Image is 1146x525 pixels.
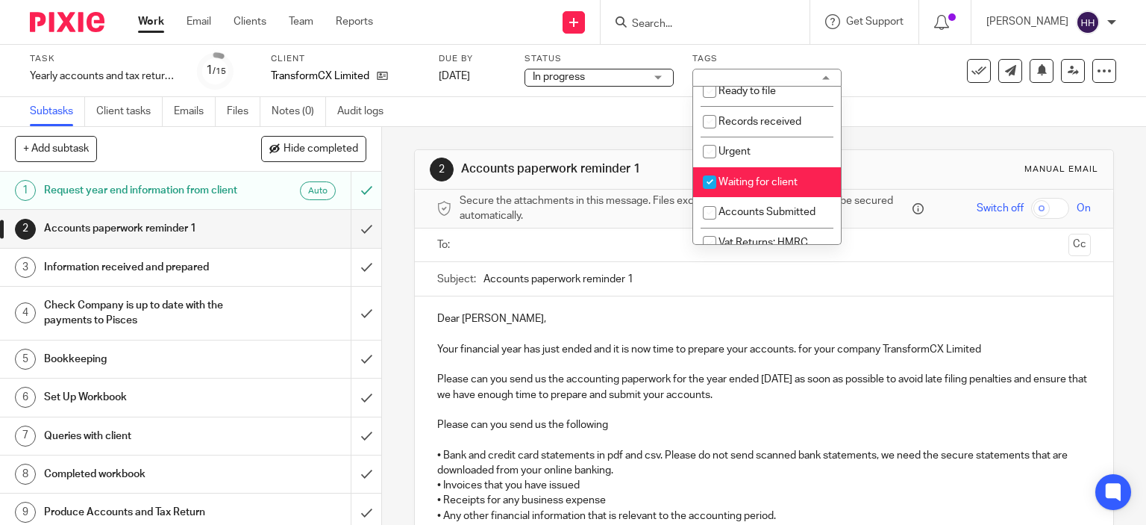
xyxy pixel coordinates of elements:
span: Hide completed [284,143,358,155]
input: Search [630,18,765,31]
a: Team [289,14,313,29]
h1: Bookkeeping [44,348,239,370]
a: Reports [336,14,373,29]
div: Yearly accounts and tax return - Automatic - [DATE] [30,69,179,84]
p: Your financial year has just ended and it is now time to prepare your accounts. for your company ... [437,342,1092,357]
h1: Accounts paperwork reminder 1 [44,217,239,240]
div: 8 [15,464,36,485]
h1: Queries with client [44,425,239,447]
div: 1 [15,180,36,201]
div: Auto [300,181,336,200]
div: 9 [15,502,36,523]
a: Files [227,97,260,126]
a: Subtasks [30,97,85,126]
h1: Information received and prepared [44,256,239,279]
span: On [1077,201,1091,216]
label: Due by [439,53,506,65]
a: Email [187,14,211,29]
div: Manual email [1024,164,1098,175]
div: 7 [15,426,36,447]
span: [DATE] [439,71,470,81]
img: Pixie [30,12,104,32]
span: Ready to file [718,86,776,96]
p: Please can you send us the following [437,417,1092,432]
button: Hide completed [261,136,366,161]
p: • Invoices that you have issued [437,478,1092,493]
a: Client tasks [96,97,163,126]
h1: Produce Accounts and Tax Return [44,501,239,524]
span: In progress [533,72,585,82]
div: 1 [206,62,226,79]
label: To: [437,237,454,252]
a: Audit logs [337,97,395,126]
label: Status [525,53,674,65]
label: Subject: [437,272,476,287]
div: 2 [15,219,36,240]
img: svg%3E [1076,10,1100,34]
p: [PERSON_NAME] [986,14,1068,29]
div: 5 [15,349,36,370]
a: Clients [234,14,266,29]
h1: Request year end information from client [44,179,239,202]
span: Records received [718,117,801,127]
p: Please can you send us the accounting paperwork for the year ended [DATE] as soon as possible to ... [437,372,1092,403]
span: Switch off [977,201,1024,216]
a: Notes (0) [272,97,326,126]
p: TransformCX Limited [271,69,369,84]
div: 3 [15,257,36,278]
div: 2 [430,158,454,181]
span: Urgent [718,146,751,157]
span: Vat Returns: HMRC Lock on Account [703,237,808,264]
label: Client [271,53,420,65]
a: Emails [174,97,216,126]
label: Tags [692,53,842,65]
div: 6 [15,387,36,408]
p: • Any other financial information that is relevant to the accounting period. [437,509,1092,524]
label: Task [30,53,179,65]
span: Get Support [846,16,904,27]
h1: Check Company is up to date with the payments to Pisces [44,294,239,332]
div: 4 [15,302,36,323]
p: Dear [PERSON_NAME], [437,311,1092,326]
span: Waiting for client [718,177,798,187]
small: /15 [213,67,226,75]
h1: Set Up Workbook [44,386,239,408]
button: Cc [1068,234,1091,256]
a: Work [138,14,164,29]
h1: Completed workbook [44,463,239,485]
button: + Add subtask [15,136,97,161]
h1: Accounts paperwork reminder 1 [461,161,795,177]
span: Secure the attachments in this message. Files exceeding the size limit (10MB) will be secured aut... [460,193,909,224]
p: • Bank and credit card statements in pdf and csv. Please do not send scanned bank statements, we ... [437,448,1092,479]
div: Yearly accounts and tax return - Automatic - December 2023 [30,69,179,84]
p: • Receipts for any business expense [437,493,1092,508]
span: Accounts Submitted [718,207,815,217]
